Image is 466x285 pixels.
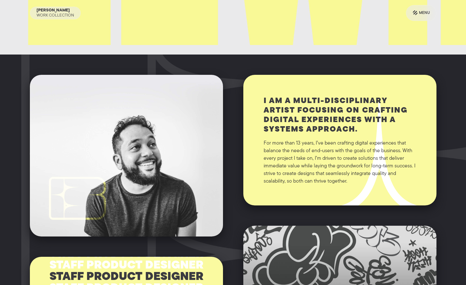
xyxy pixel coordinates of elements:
a: [PERSON_NAME]Work Collection [30,7,81,19]
a: Menu [406,5,436,21]
div: [PERSON_NAME] [37,8,70,13]
div: Menu [419,9,430,17]
div: Work Collection [37,13,74,18]
h3: I am a multi-disciplinary artist focusing on crafting digital experiences with a systems approach. [264,96,416,134]
div: Staff Product Designer [50,272,203,283]
div: For more than 13 years, I’ve been crafting digital experiences that balance the needs of end-user... [264,139,416,185]
div: Staff Product Designer [50,260,203,272]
